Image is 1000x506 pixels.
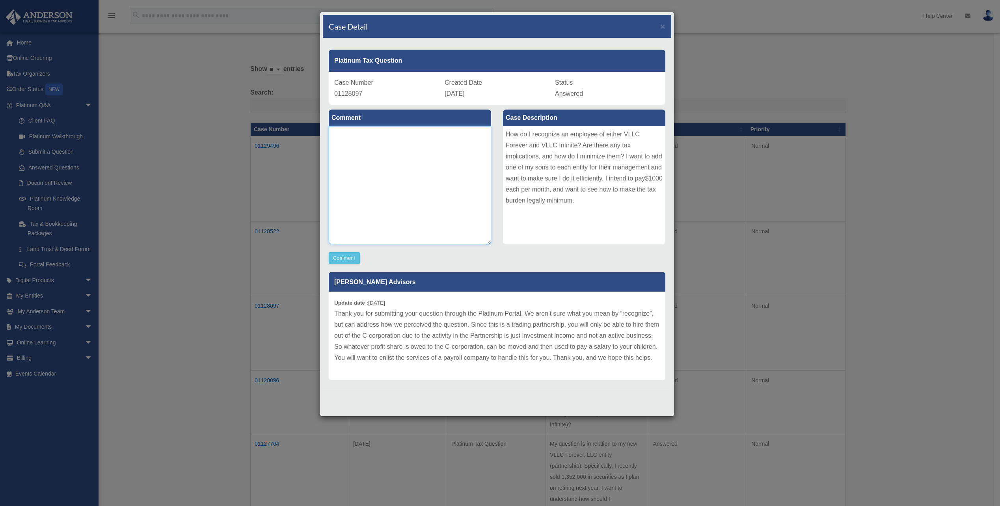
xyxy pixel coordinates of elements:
b: Update date : [334,300,368,306]
h4: Case Detail [329,21,368,32]
label: Case Description [503,110,665,126]
span: Status [555,79,573,86]
div: How do I recognize an employee of either VLLC Forever and VLLC Infinite? Are there any tax implic... [503,126,665,244]
label: Comment [329,110,491,126]
button: Comment [329,252,360,264]
div: Platinum Tax Question [329,50,665,72]
span: [DATE] [445,90,464,97]
span: Created Date [445,79,482,86]
span: Answered [555,90,583,97]
span: 01128097 [334,90,362,97]
p: [PERSON_NAME] Advisors [329,272,665,292]
span: Case Number [334,79,373,86]
button: Close [660,22,665,30]
small: [DATE] [334,300,385,306]
span: × [660,22,665,31]
p: Thank you for submitting your question through the Platinum Portal. We aren’t sure what you mean ... [334,308,660,363]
